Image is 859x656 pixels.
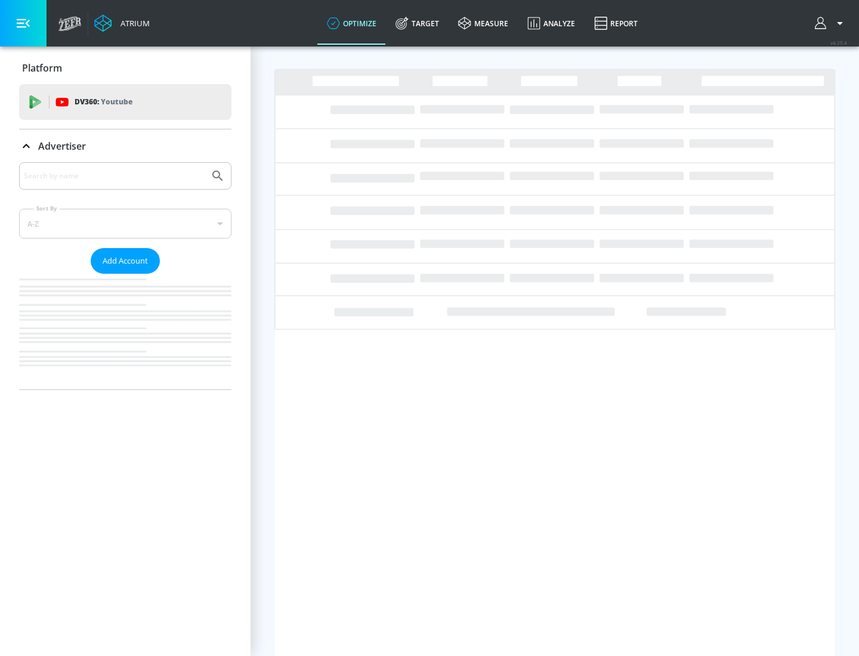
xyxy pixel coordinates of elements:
div: Atrium [116,18,150,29]
a: measure [449,2,518,45]
label: Sort By [34,205,60,212]
span: v 4.25.4 [830,39,847,46]
input: Search by name [24,168,205,184]
div: Platform [19,51,231,85]
div: Advertiser [19,129,231,163]
p: Advertiser [38,140,86,153]
a: Target [386,2,449,45]
p: DV360: [75,95,132,109]
a: Report [585,2,647,45]
div: A-Z [19,209,231,239]
a: Atrium [94,14,150,32]
div: DV360: Youtube [19,84,231,120]
span: Add Account [103,254,148,268]
nav: list of Advertiser [19,274,231,389]
a: optimize [317,2,386,45]
button: Add Account [91,248,160,274]
p: Platform [22,61,62,75]
p: Youtube [101,95,132,108]
div: Advertiser [19,162,231,389]
a: Analyze [518,2,585,45]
